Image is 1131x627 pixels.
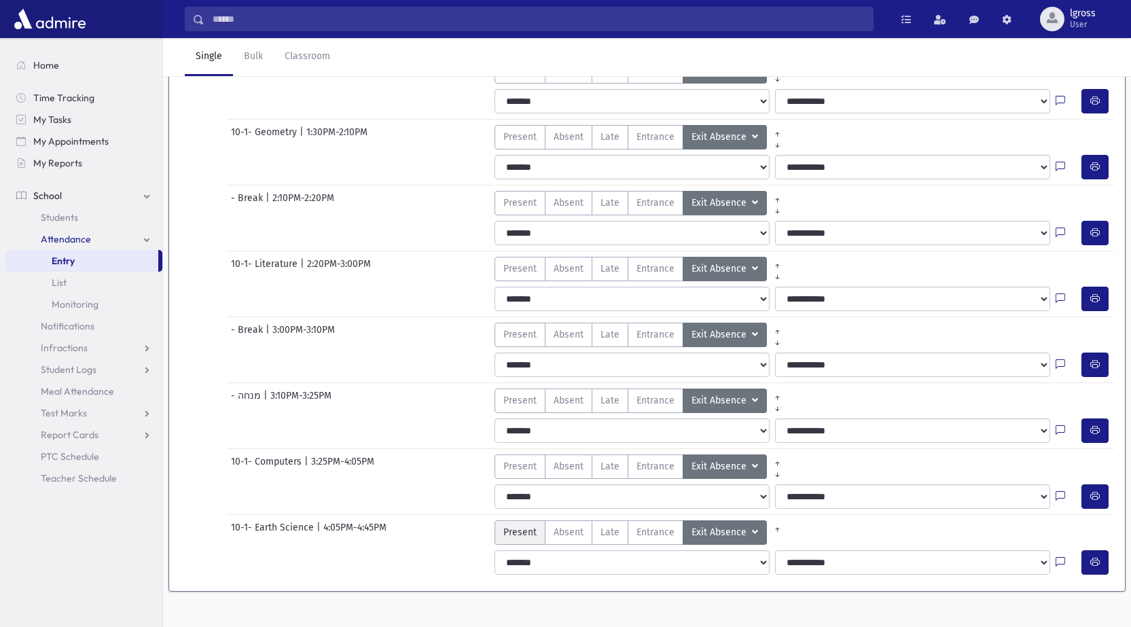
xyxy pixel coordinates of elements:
[41,429,98,441] span: Report Cards
[272,323,335,347] span: 3:00PM-3:10PM
[204,7,873,31] input: Search
[636,196,675,210] span: Entrance
[600,525,620,539] span: Late
[266,191,272,215] span: |
[503,130,537,144] span: Present
[5,337,162,359] a: Infractions
[272,191,334,215] span: 2:10PM-2:20PM
[231,191,266,215] span: - Break
[323,520,387,545] span: 4:05PM-4:45PM
[5,402,162,424] a: Test Marks
[600,130,620,144] span: Late
[692,525,749,540] span: Exit Absence
[683,323,767,347] button: Exit Absence
[683,389,767,413] button: Exit Absence
[33,135,109,147] span: My Appointments
[554,327,584,342] span: Absent
[600,262,620,276] span: Late
[270,389,331,413] span: 3:10PM-3:25PM
[683,520,767,545] button: Exit Absence
[5,250,158,272] a: Entry
[264,389,270,413] span: |
[52,298,98,310] span: Monitoring
[636,262,675,276] span: Entrance
[233,38,274,76] a: Bulk
[41,211,78,223] span: Students
[41,407,87,419] span: Test Marks
[683,257,767,281] button: Exit Absence
[33,92,94,104] span: Time Tracking
[554,262,584,276] span: Absent
[636,459,675,473] span: Entrance
[231,323,266,347] span: - Break
[692,262,749,276] span: Exit Absence
[683,191,767,215] button: Exit Absence
[231,520,317,545] span: 10-1- Earth Science
[1070,8,1096,19] span: lgross
[600,196,620,210] span: Late
[503,459,537,473] span: Present
[503,196,537,210] span: Present
[683,454,767,479] button: Exit Absence
[600,393,620,408] span: Late
[554,130,584,144] span: Absent
[503,327,537,342] span: Present
[300,257,307,281] span: |
[300,125,306,149] span: |
[5,109,162,130] a: My Tasks
[11,5,89,33] img: AdmirePro
[33,59,59,71] span: Home
[5,272,162,293] a: List
[41,233,91,245] span: Attendance
[495,323,788,347] div: AttTypes
[503,262,537,276] span: Present
[554,525,584,539] span: Absent
[5,380,162,402] a: Meal Attendance
[41,450,99,463] span: PTC Schedule
[41,342,88,354] span: Infractions
[636,327,675,342] span: Entrance
[5,467,162,489] a: Teacher Schedule
[692,327,749,342] span: Exit Absence
[304,454,311,479] span: |
[317,520,323,545] span: |
[600,327,620,342] span: Late
[554,196,584,210] span: Absent
[636,525,675,539] span: Entrance
[185,38,233,76] a: Single
[231,125,300,149] span: 10-1- Geometry
[41,472,117,484] span: Teacher Schedule
[495,257,788,281] div: AttTypes
[5,228,162,250] a: Attendance
[306,125,367,149] span: 1:30PM-2:10PM
[692,196,749,211] span: Exit Absence
[307,257,371,281] span: 2:20PM-3:00PM
[636,393,675,408] span: Entrance
[5,424,162,446] a: Report Cards
[600,459,620,473] span: Late
[495,389,788,413] div: AttTypes
[495,125,788,149] div: AttTypes
[495,191,788,215] div: AttTypes
[5,315,162,337] a: Notifications
[495,454,788,479] div: AttTypes
[5,152,162,174] a: My Reports
[231,257,300,281] span: 10-1- Literature
[683,125,767,149] button: Exit Absence
[495,520,788,545] div: AttTypes
[5,359,162,380] a: Student Logs
[692,459,749,474] span: Exit Absence
[503,393,537,408] span: Present
[33,190,62,202] span: School
[274,38,341,76] a: Classroom
[52,276,67,289] span: List
[554,459,584,473] span: Absent
[41,320,94,332] span: Notifications
[266,323,272,347] span: |
[5,446,162,467] a: PTC Schedule
[692,393,749,408] span: Exit Absence
[33,157,82,169] span: My Reports
[33,113,71,126] span: My Tasks
[231,454,304,479] span: 10-1- Computers
[5,185,162,207] a: School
